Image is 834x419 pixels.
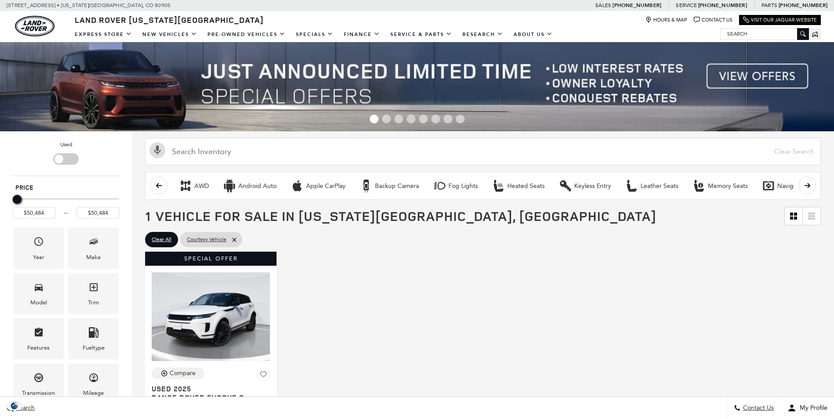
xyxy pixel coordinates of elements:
div: Compare [170,369,196,377]
div: Leather Seats [625,179,638,192]
span: Go to slide 4 [407,115,415,123]
button: Android AutoAndroid Auto [218,177,281,195]
input: Search Inventory [145,138,821,165]
div: YearYear [13,228,64,268]
div: Heated Seats [507,182,545,190]
a: EXPRESS STORE [69,27,137,42]
div: Special Offer [145,252,277,266]
label: Used [60,140,72,149]
a: land-rover [15,16,55,36]
span: Go to slide 2 [382,115,391,123]
span: Go to slide 6 [431,115,440,123]
a: New Vehicles [137,27,202,42]
span: Year [33,234,44,252]
div: MileageMileage [68,364,119,405]
span: My Profile [796,405,827,412]
button: Fog LightsFog Lights [428,177,483,195]
div: Keyless Entry [574,182,611,190]
div: Backup Camera [360,179,373,192]
div: TransmissionTransmission [13,364,64,405]
button: Leather SeatsLeather Seats [620,177,683,195]
div: Memory Seats [708,182,748,190]
a: Specials [291,27,339,42]
button: scroll right [798,177,816,194]
div: FueltypeFueltype [68,318,119,359]
a: Land Rover [US_STATE][GEOGRAPHIC_DATA] [69,14,269,25]
div: Year [33,253,44,262]
div: ModelModel [13,273,64,314]
div: TrimTrim [68,273,119,314]
a: Visit Our Jaguar Website [743,17,817,23]
div: Apple CarPlay [291,179,304,192]
span: Contact Us [741,405,774,412]
div: Android Auto [238,182,277,190]
span: Range Rover Evoque S [152,393,263,402]
span: Land Rover [US_STATE][GEOGRAPHIC_DATA] [75,14,264,25]
span: Fueltype [88,325,99,343]
button: Navigation SystemNavigation System [757,177,834,195]
div: Memory Seats [692,179,706,192]
span: Service [676,2,696,8]
svg: Click to toggle on voice search [149,142,165,158]
button: Backup CameraBackup Camera [355,177,424,195]
span: Used 2025 [152,384,263,393]
span: Make [88,234,99,252]
span: Model [33,280,44,298]
span: Trim [88,280,99,298]
section: Click to Open Cookie Consent Modal [4,401,25,410]
div: Fueltype [83,343,105,353]
button: Compare Vehicle [152,368,204,379]
div: Mileage [83,388,104,398]
a: [STREET_ADDRESS] • [US_STATE][GEOGRAPHIC_DATA], CO 80905 [7,2,171,8]
a: Contact Us [694,17,732,23]
div: Model [30,298,47,307]
img: 2025 Land Rover Range Rover Evoque S [152,272,270,361]
a: Pre-Owned Vehicles [202,27,291,42]
nav: Main Navigation [69,27,558,42]
span: Go to slide 8 [456,115,465,123]
span: Parts [761,2,777,8]
div: Keyless Entry [559,179,572,192]
a: [PHONE_NUMBER] [779,2,827,9]
span: Go to slide 7 [444,115,452,123]
div: Apple CarPlay [306,182,346,190]
div: Heated Seats [492,179,505,192]
div: Maximum Price [13,195,22,204]
div: Trim [88,298,99,307]
span: Courtesy Vehicle [187,234,226,245]
div: Android Auto [223,179,236,192]
button: Keyless EntryKeyless Entry [554,177,616,195]
h5: Price [15,184,117,192]
div: Price [13,192,119,219]
a: Hours & Map [645,17,687,23]
span: Features [33,325,44,343]
div: Fog Lights [433,179,446,192]
div: Make [86,253,101,262]
div: AWD [179,179,192,192]
img: Land Rover [15,16,55,36]
span: Go to slide 1 [370,115,379,123]
button: scroll left [150,177,168,194]
div: Navigation System [777,182,829,190]
button: Apple CarPlayApple CarPlay [286,177,350,195]
span: Go to slide 5 [419,115,428,123]
div: Leather Seats [641,182,678,190]
input: Search [721,29,809,39]
div: FeaturesFeatures [13,318,64,359]
a: About Us [508,27,558,42]
div: MakeMake [68,228,119,268]
span: Sales [595,2,611,8]
button: Heated SeatsHeated Seats [487,177,550,195]
a: Finance [339,27,385,42]
a: Service & Parts [385,27,457,42]
div: Navigation System [762,179,775,192]
a: Used 2025Range Rover Evoque S [152,384,270,402]
div: Fog Lights [448,182,478,190]
button: Save Vehicle [257,368,270,384]
span: Clear All [152,234,171,245]
div: Features [27,343,50,353]
span: Transmission [33,370,44,388]
input: Minimum [13,207,55,219]
button: Memory SeatsMemory Seats [688,177,753,195]
img: Opt-Out Icon [4,401,25,410]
